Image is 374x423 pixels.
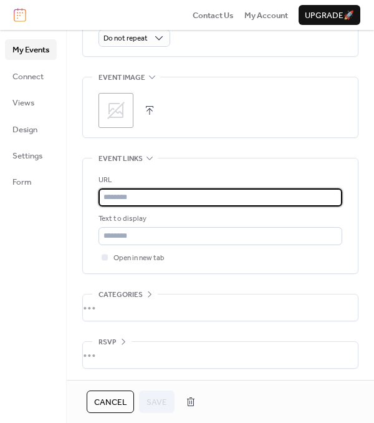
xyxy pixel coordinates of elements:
span: Upgrade 🚀 [305,9,354,22]
div: ; [98,93,133,128]
div: Text to display [98,213,340,225]
span: Categories [98,289,143,301]
div: ••• [83,342,358,368]
a: Contact Us [193,9,234,21]
a: Form [5,172,57,192]
span: Settings [12,150,42,162]
span: My Events [12,44,49,56]
a: Connect [5,66,57,86]
span: Open in new tab [113,252,165,265]
span: Cancel [94,396,127,409]
a: My Account [244,9,288,21]
img: logo [14,8,26,22]
span: Event links [98,153,143,165]
span: Connect [12,70,44,83]
span: Event image [98,72,145,84]
span: Form [12,176,32,188]
span: RSVP [98,336,117,349]
div: URL [98,174,340,187]
a: Settings [5,145,57,165]
div: ••• [83,294,358,321]
button: Upgrade🚀 [299,5,360,25]
a: My Events [5,39,57,59]
a: Design [5,119,57,139]
a: Views [5,92,57,112]
span: Do not repeat [103,31,148,46]
span: My Account [244,9,288,22]
button: Cancel [87,391,134,413]
span: Views [12,97,34,109]
span: Contact Us [193,9,234,22]
span: Design [12,124,37,136]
